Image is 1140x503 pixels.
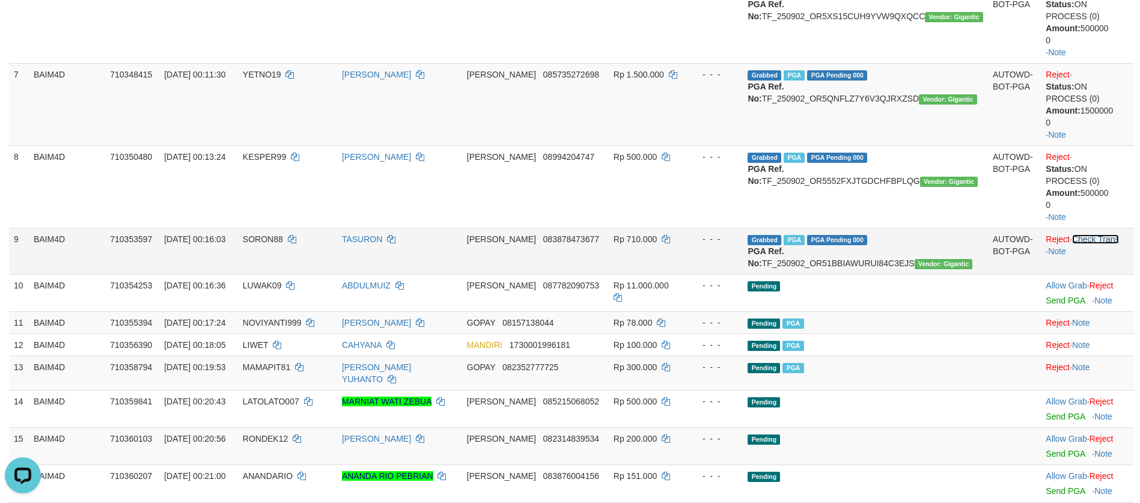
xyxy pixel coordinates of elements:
a: Allow Grab [1046,434,1087,444]
span: [PERSON_NAME] [467,234,536,244]
b: Amount: [1046,23,1081,33]
span: Pending [748,472,780,482]
a: Note [1048,246,1066,256]
a: CAHYANA [342,340,382,350]
span: [DATE] 00:16:03 [164,234,225,244]
span: NOVIYANTI999 [243,318,302,328]
span: Rp 1.500.000 [614,70,664,79]
td: BAIM4D [29,311,105,334]
span: Marked by aeoriva [782,363,803,373]
a: Reject [1046,152,1070,162]
td: 12 [9,334,29,356]
td: BAIM4D [29,465,105,502]
div: - - - [691,279,739,291]
span: [DATE] 00:13:24 [164,152,225,162]
a: Note [1072,340,1090,350]
span: Rp 710.000 [614,234,657,244]
span: Copy 085215068052 to clipboard [543,397,599,406]
a: Note [1072,362,1090,372]
td: TF_250902_OR5552FXJTGDCHFBPLQG [743,145,988,228]
b: PGA Ref. No: [748,164,784,186]
span: Grabbed [748,153,781,163]
span: YETNO19 [243,70,281,79]
span: RONDEK12 [243,434,288,444]
a: Send PGA [1046,296,1085,305]
div: - - - [691,395,739,407]
td: 11 [9,311,29,334]
span: [PERSON_NAME] [467,281,536,290]
span: Copy 082314839534 to clipboard [543,434,599,444]
span: 710354253 [110,281,152,290]
span: Pending [748,363,780,373]
span: Marked by aeoriva [782,319,803,329]
span: Pending [748,397,780,407]
a: [PERSON_NAME] [342,318,411,328]
td: · · [1041,63,1134,145]
b: Status: [1046,164,1074,174]
span: Copy 08994204747 to clipboard [543,152,595,162]
td: BAIM4D [29,274,105,311]
span: LUWAK09 [243,281,282,290]
td: · [1041,274,1134,311]
span: Vendor URL: https://order5.1velocity.biz [919,94,977,105]
span: Copy 087782090753 to clipboard [543,281,599,290]
a: Send PGA [1046,412,1085,421]
span: [DATE] 00:19:53 [164,362,225,372]
span: [DATE] 00:18:05 [164,340,225,350]
span: 710359841 [110,397,152,406]
td: BAIM4D [29,334,105,356]
div: - - - [691,470,739,482]
span: SORON88 [243,234,283,244]
b: Amount: [1046,188,1081,198]
a: Reject [1046,318,1070,328]
a: Check Trans [1072,234,1120,244]
span: Rp 300.000 [614,362,657,372]
span: KESPER99 [243,152,286,162]
span: [DATE] 00:17:24 [164,318,225,328]
span: 710350480 [110,152,152,162]
a: Note [1094,296,1112,305]
td: · [1041,356,1134,390]
a: Note [1048,212,1066,222]
span: GOPAY [467,362,495,372]
span: ANANDARIO [243,471,293,481]
span: [PERSON_NAME] [467,70,536,79]
span: PGA Pending [807,235,867,245]
a: Note [1072,318,1090,328]
span: [PERSON_NAME] [467,471,536,481]
span: Copy 082352777725 to clipboard [502,362,558,372]
a: Reject [1090,281,1114,290]
a: ANANDA RIO PEBRIAN [342,471,433,481]
span: Copy 085735272698 to clipboard [543,70,599,79]
a: Allow Grab [1046,281,1087,290]
td: · · [1041,145,1134,228]
span: Copy 083878473677 to clipboard [543,234,599,244]
td: BAIM4D [29,145,105,228]
a: [PERSON_NAME] YUHANTO [342,362,411,384]
span: Rp 11.000.000 [614,281,669,290]
a: Note [1048,130,1066,139]
span: Rp 200.000 [614,434,657,444]
b: PGA Ref. No: [748,82,784,103]
a: Reject [1090,397,1114,406]
td: AUTOWD-BOT-PGA [988,145,1041,228]
b: PGA Ref. No: [748,246,784,268]
div: - - - [691,339,739,351]
a: Send PGA [1046,486,1085,496]
span: Grabbed [748,235,781,245]
span: Rp 500.000 [614,397,657,406]
span: [DATE] 00:20:43 [164,397,225,406]
span: 710355394 [110,318,152,328]
span: MAMAPIT81 [243,362,290,372]
b: Status: [1046,82,1074,91]
span: · [1046,471,1089,481]
span: Pending [748,281,780,291]
td: 9 [9,228,29,274]
span: Grabbed [748,70,781,81]
span: 710356390 [110,340,152,350]
span: Copy 1730001996181 to clipboard [510,340,570,350]
span: Marked by aeolutan [784,153,805,163]
a: Note [1094,449,1112,459]
td: BAIM4D [29,228,105,274]
span: Pending [748,341,780,351]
